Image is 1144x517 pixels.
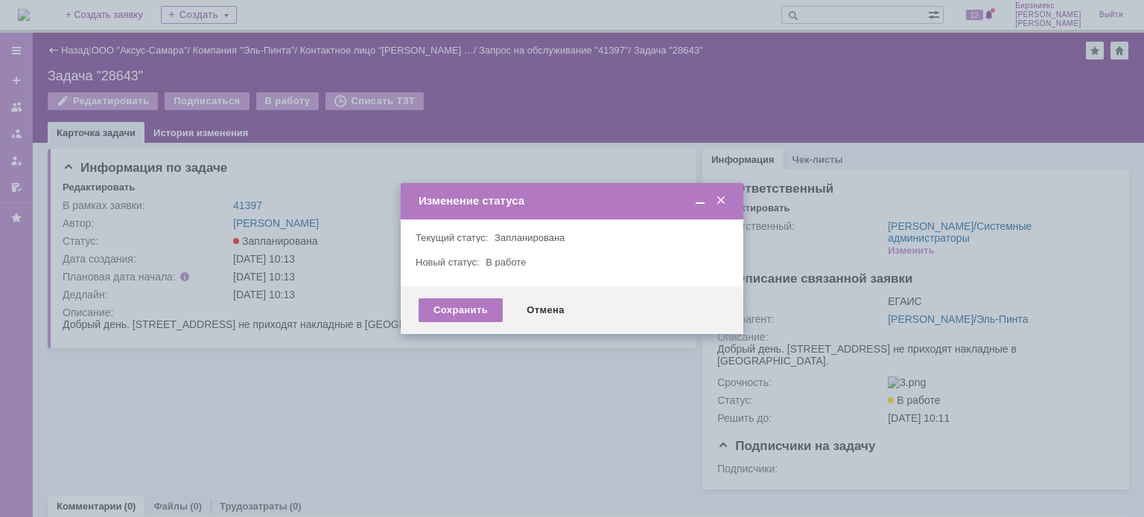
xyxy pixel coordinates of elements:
[693,194,708,208] span: Свернуть (Ctrl + M)
[486,257,526,268] span: В работе
[416,232,488,243] label: Текущий статус:
[714,194,728,208] span: Закрыть
[419,194,728,208] div: Изменение статуса
[495,232,565,243] span: Запланирована
[416,257,480,268] label: Новый статус:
